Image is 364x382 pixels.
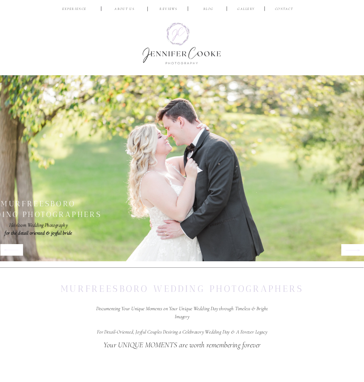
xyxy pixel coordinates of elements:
p: Your UNIQUE MOMENTS are worth remembering forever [100,340,264,351]
h1: Murfreesboro wedding photographers [60,283,304,296]
a: CONTACT [274,6,294,12]
a: BLOG [199,6,218,12]
a: EXPERIENCE [60,6,89,12]
b: for the detail oriented & joyful bride [5,230,72,236]
p: Documenting Your Unique Moments on Your Unique Wedding Day through Timeless & Bright Imagery For ... [89,305,276,329]
a: Gallery [236,6,256,12]
a: reviews [154,6,183,12]
a: ABOUT US [110,6,139,12]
